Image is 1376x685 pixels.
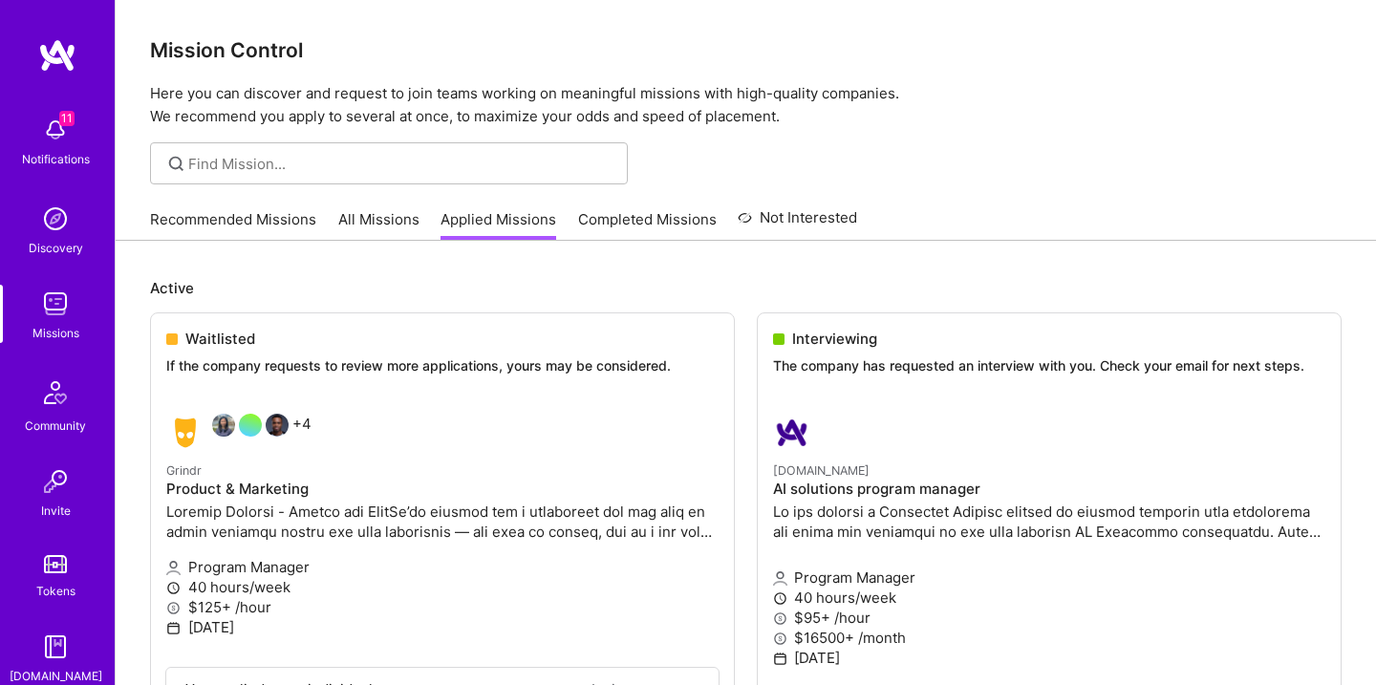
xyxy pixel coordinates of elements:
p: Here you can discover and request to join teams working on meaningful missions with high-quality ... [150,82,1342,128]
p: [DATE] [166,617,719,637]
span: Interviewing [792,329,877,349]
img: Omari Allen [266,414,289,437]
i: icon MoneyGray [773,611,787,626]
a: Completed Missions [578,209,717,241]
img: tokens [44,555,67,573]
p: 40 hours/week [773,588,1325,608]
div: Discovery [29,238,83,258]
p: The company has requested an interview with you. Check your email for next steps. [773,356,1325,375]
p: Loremip Dolorsi - Ametco adi ElitSe’do eiusmod tem i utlaboreet dol mag aliq en admin veniamqu no... [166,502,719,542]
i: icon Applicant [166,561,181,575]
span: 11 [59,111,75,126]
div: Notifications [22,149,90,169]
img: Community [32,370,78,416]
h4: AI solutions program manager [773,481,1325,498]
p: Program Manager [773,567,1325,588]
h4: Product & Marketing [166,481,719,498]
div: +4 [166,414,312,452]
img: Grindr company logo [166,414,204,452]
a: All Missions [338,209,419,241]
small: Grindr [166,463,202,478]
h3: Mission Control [150,38,1342,62]
i: icon Clock [773,591,787,606]
p: $125+ /hour [166,597,719,617]
p: Program Manager [166,557,719,577]
i: icon MoneyGray [166,601,181,615]
p: If the company requests to review more applications, yours may be considered. [166,356,719,375]
small: [DOMAIN_NAME] [773,463,870,478]
i: icon Calendar [773,652,787,666]
div: Missions [32,323,79,343]
img: discovery [36,200,75,238]
img: Invite [36,462,75,501]
div: Tokens [36,581,75,601]
a: Recommended Missions [150,209,316,241]
img: A.Team company logo [773,414,811,452]
p: $95+ /hour [773,608,1325,628]
input: Find Mission... [188,154,613,174]
img: logo [38,38,76,73]
a: Applied Missions [441,209,556,241]
img: guide book [36,628,75,666]
div: Community [25,416,86,436]
img: Angeline Rego [212,414,235,437]
p: [DATE] [773,648,1325,668]
p: 40 hours/week [166,577,719,597]
p: Lo ips dolorsi a Consectet Adipisc elitsed do eiusmod temporin utla etdolorema ali enima min veni... [773,502,1325,542]
i: icon Clock [166,581,181,595]
i: icon Calendar [166,621,181,635]
i: icon MoneyGray [773,631,787,646]
p: Active [150,278,1342,298]
span: Waitlisted [185,329,255,349]
div: Invite [41,501,71,521]
p: $16500+ /month [773,628,1325,648]
img: bell [36,111,75,149]
img: teamwork [36,285,75,323]
i: icon SearchGrey [165,153,187,175]
i: icon Applicant [773,571,787,586]
a: Not Interested [738,206,857,241]
a: Grindr company logoAngeline RegoOmari Allen+4GrindrProduct & MarketingLoremip Dolorsi - Ametco ad... [151,398,734,667]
